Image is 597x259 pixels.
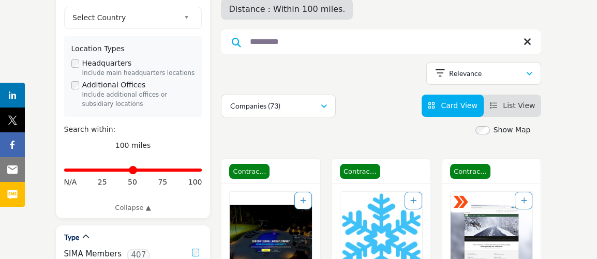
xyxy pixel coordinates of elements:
[221,29,541,54] input: Search Keyword
[115,141,151,149] span: 100 miles
[503,101,535,110] span: List View
[230,101,280,111] p: Companies (73)
[340,164,380,179] span: Contractor
[449,68,482,79] p: Relevance
[428,101,477,110] a: View Card
[221,95,336,117] button: Companies (73)
[426,62,541,85] button: Relevance
[422,95,484,117] li: Card View
[82,58,132,69] label: Headquarters
[410,196,416,205] a: Add To List
[128,177,137,188] span: 50
[441,101,477,110] span: Card View
[71,43,195,54] div: Location Types
[64,203,202,213] a: Collapse ▲
[188,177,202,188] span: 100
[72,11,180,24] span: Select Country
[82,69,195,78] div: Include main headquarters locations
[64,124,202,135] div: Search within:
[453,194,469,210] img: ASM Certified Badge Icon
[64,177,77,188] span: N/A
[82,90,195,109] div: Include additional offices or subsidiary locations
[450,164,490,179] span: Contractor
[158,177,167,188] span: 75
[520,196,527,205] a: Add To List
[64,232,79,242] h2: Type
[229,164,270,179] span: Contractor
[494,125,531,135] label: Show Map
[98,177,107,188] span: 25
[229,4,345,14] span: Distance : Within 100 miles.
[82,80,146,90] label: Additional Offices
[192,249,200,256] input: SIMA Members checkbox
[484,95,542,117] li: List View
[300,196,306,205] a: Add To List
[490,101,535,110] a: View List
